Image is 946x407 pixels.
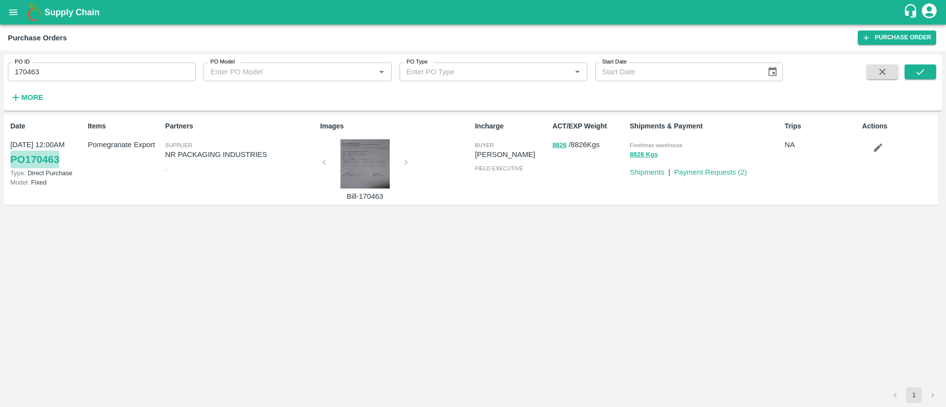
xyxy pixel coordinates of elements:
[10,169,26,177] span: Type:
[10,178,84,187] p: Fixed
[25,2,44,22] img: logo
[88,121,161,131] p: Items
[552,139,626,151] p: / 8826 Kgs
[475,121,548,131] p: Incharge
[903,3,920,21] div: customer-support
[674,168,747,176] a: Payment Requests (2)
[664,163,670,178] div: |
[552,140,567,151] button: 8826
[595,63,759,81] input: Start Date
[165,142,192,148] span: Supplier
[552,121,626,131] p: ACT/EXP Weight
[2,1,25,24] button: open drawer
[571,65,584,78] button: Open
[15,58,30,66] label: PO ID
[630,168,664,176] a: Shipments
[406,58,428,66] label: PO Type
[630,142,682,148] span: Freshmax warehouse
[210,58,235,66] label: PO Model
[886,387,942,403] nav: pagination navigation
[920,2,938,23] div: account of current user
[8,31,67,44] div: Purchase Orders
[630,121,780,131] p: Shipments & Payment
[206,65,359,78] input: Enter PO Model
[602,58,627,66] label: Start Date
[165,149,316,160] p: NR PACKAGING INDUSTRIES
[763,63,782,81] button: Choose date
[10,179,29,186] span: Model:
[375,65,388,78] button: Open
[785,139,858,150] p: NA
[630,149,658,160] button: 8826 Kgs
[44,7,100,17] b: Supply Chain
[10,139,84,150] p: [DATE] 12:00AM
[88,139,161,150] p: Pomegranate Export
[785,121,858,131] p: Trips
[8,63,196,81] input: Enter PO ID
[475,149,548,160] p: [PERSON_NAME]
[44,5,903,19] a: Supply Chain
[165,121,316,131] p: Partners
[10,151,59,168] a: PO170463
[10,168,84,178] p: Direct Purchase
[475,142,494,148] span: buyer
[165,165,167,171] span: ,
[862,121,936,131] p: Actions
[8,89,46,106] button: More
[10,121,84,131] p: Date
[328,191,402,202] p: Bill-170463
[475,165,523,171] span: field executive
[320,121,471,131] p: Images
[858,31,936,45] a: Purchase Order
[403,65,555,78] input: Enter PO Type
[21,94,43,101] strong: More
[906,387,922,403] button: page 1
